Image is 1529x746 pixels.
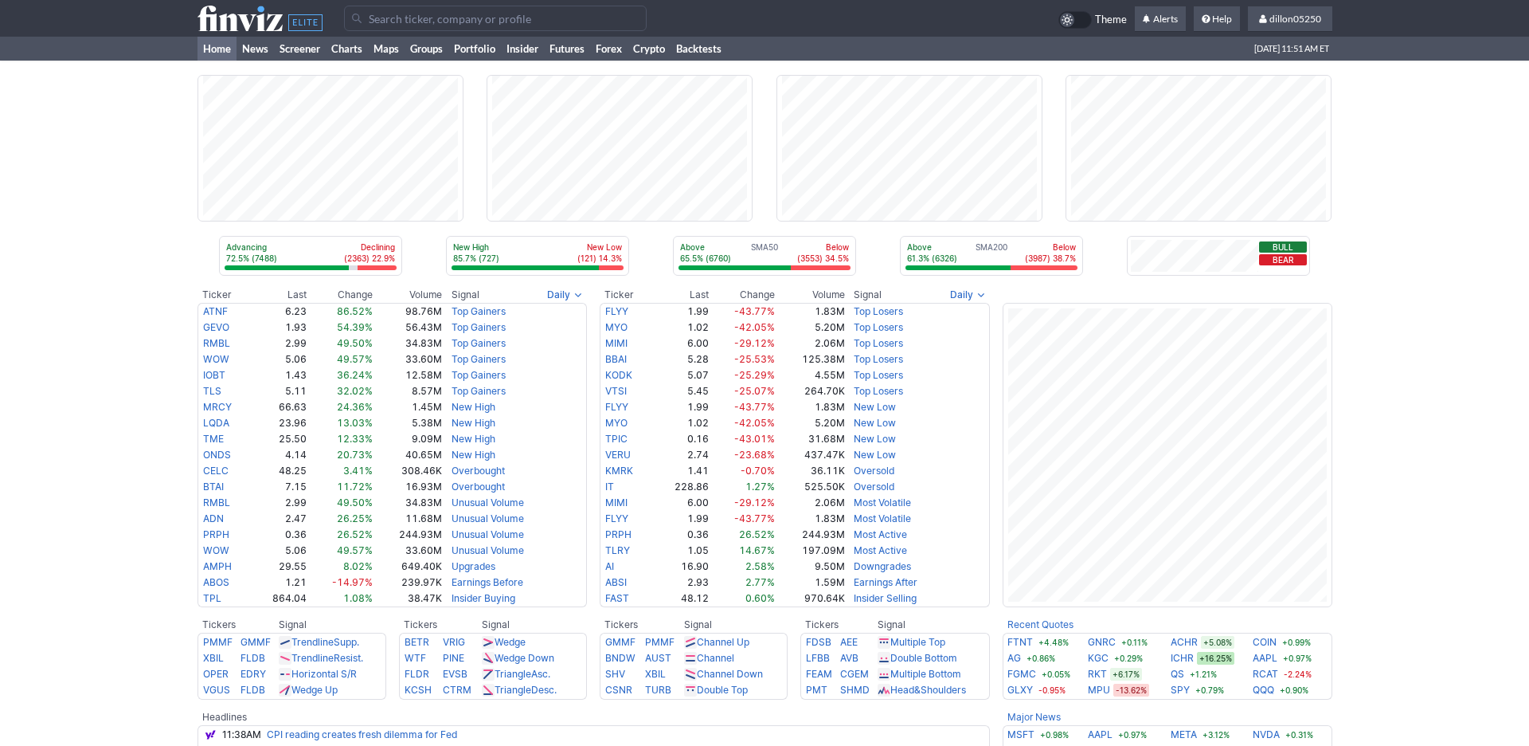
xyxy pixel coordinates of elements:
[605,636,635,648] a: GMMF
[671,37,727,61] a: Backtests
[1269,13,1321,25] span: dillon05250
[1007,727,1034,743] a: MSFT
[1171,682,1190,698] a: SPY
[854,401,896,413] a: New Low
[734,337,775,349] span: -29.12%
[337,512,373,524] span: 26.25%
[1007,666,1036,682] a: FGMC
[203,592,221,604] a: TPL
[605,337,628,349] a: MIMI
[291,668,357,680] a: Horizontal S/R
[734,305,775,317] span: -43.77%
[405,636,429,648] a: BETR
[653,447,710,463] td: 2.74
[653,511,710,527] td: 1.99
[605,497,628,508] a: MIMI
[907,253,957,264] p: 61.3% (6326)
[452,592,515,604] a: Insider Buying
[854,385,903,397] a: Top Losers
[291,652,363,664] a: TrendlineResist.
[776,287,846,303] th: Volume
[1088,634,1116,650] a: GNRC
[452,512,524,524] a: Unusual Volume
[1171,634,1198,650] a: ACHR
[495,652,554,664] a: Wedge Down
[1253,727,1280,743] a: NVDA
[252,463,307,479] td: 48.25
[605,512,628,524] a: FLYY
[697,684,748,696] a: Double Top
[344,253,395,264] p: (2363) 22.9%
[890,684,966,696] a: Head&Shoulders
[373,367,443,383] td: 12.58M
[678,241,851,265] div: SMA50
[197,37,237,61] a: Home
[203,528,229,540] a: PRPH
[628,37,671,61] a: Crypto
[741,465,775,477] span: -0.70%
[577,253,622,264] p: (121) 14.3%
[337,417,373,429] span: 13.03%
[443,684,471,696] a: CTRM
[547,287,570,303] span: Daily
[1025,241,1076,253] p: Below
[950,287,973,303] span: Daily
[890,652,957,664] a: Double Bottom
[337,305,373,317] span: 86.52%
[605,449,631,461] a: VERU
[605,465,633,477] a: KMRK
[344,6,647,31] input: Search
[734,369,775,381] span: -25.29%
[605,417,628,429] a: MYO
[577,241,622,253] p: New Low
[907,241,957,253] p: Above
[452,353,506,365] a: Top Gainers
[1248,6,1332,32] a: dillon05250
[337,449,373,461] span: 20.73%
[252,287,307,303] th: Last
[252,527,307,543] td: 0.36
[653,367,710,383] td: 5.07
[452,289,479,301] span: Signal
[776,527,846,543] td: 244.93M
[344,241,395,253] p: Declining
[854,433,896,445] a: New Low
[203,385,221,397] a: TLS
[291,652,334,664] span: Trendline
[405,37,448,61] a: Groups
[337,337,373,349] span: 49.50%
[653,287,710,303] th: Last
[653,527,710,543] td: 0.36
[326,37,368,61] a: Charts
[946,287,990,303] button: Signals interval
[1058,11,1127,29] a: Theme
[854,512,911,524] a: Most Volatile
[653,543,710,559] td: 1.05
[854,369,903,381] a: Top Losers
[1007,618,1073,630] b: Recent Quotes
[776,479,846,495] td: 525.50K
[854,592,917,604] a: Insider Selling
[452,449,495,461] a: New High
[203,497,230,508] a: RMBL
[806,668,832,680] a: FEAM
[653,431,710,447] td: 0.16
[452,337,506,349] a: Top Gainers
[1088,666,1107,682] a: RKT
[1007,682,1033,698] a: GLXY
[854,305,903,317] a: Top Losers
[240,636,271,648] a: GMMF
[653,463,710,479] td: 1.41
[645,652,671,664] a: AUST
[337,369,373,381] span: 36.24%
[452,576,523,588] a: Earnings Before
[605,353,627,365] a: BBAI
[531,668,550,680] span: Asc.
[776,303,846,320] td: 1.83M
[226,241,277,253] p: Advancing
[337,433,373,445] span: 12.33%
[373,479,443,495] td: 16.93M
[734,353,775,365] span: -25.53%
[337,321,373,333] span: 54.39%
[203,337,230,349] a: RMBL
